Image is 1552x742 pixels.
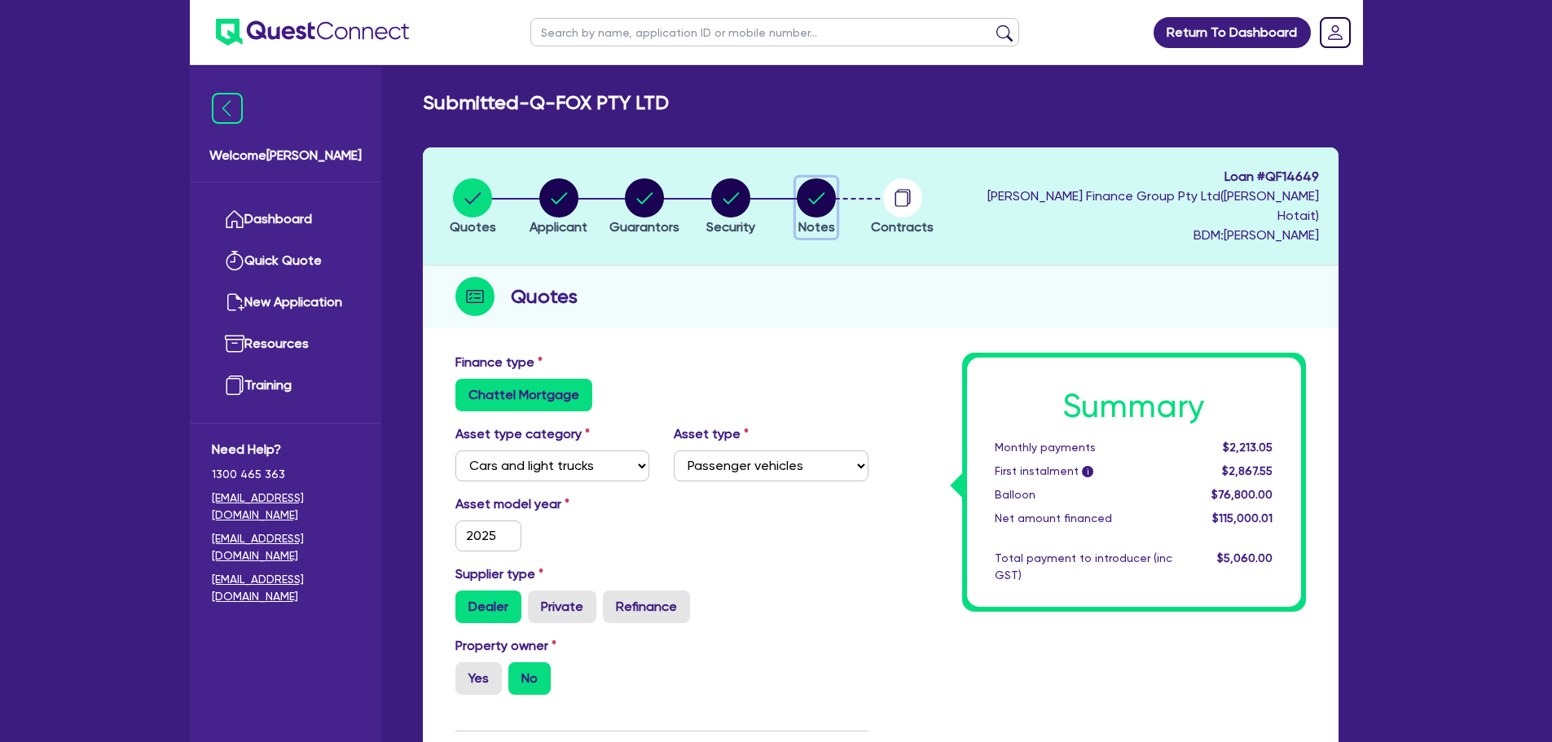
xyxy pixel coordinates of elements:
[1217,551,1273,564] span: $5,060.00
[212,199,359,240] a: Dashboard
[609,219,679,235] span: Guarantors
[1211,488,1273,501] span: $76,800.00
[1212,511,1273,525] span: $115,000.01
[443,494,662,514] label: Asset model year
[225,251,244,270] img: quick-quote
[529,178,588,238] button: Applicant
[455,379,592,411] label: Chattel Mortgage
[950,167,1319,187] span: Loan # QF14649
[609,178,680,238] button: Guarantors
[225,375,244,395] img: training
[950,226,1319,245] span: BDM: [PERSON_NAME]
[216,19,409,46] img: quest-connect-logo-blue
[449,178,497,238] button: Quotes
[423,91,669,115] h2: Submitted - Q-FOX PTY LTD
[706,219,755,235] span: Security
[796,178,837,238] button: Notes
[455,591,521,623] label: Dealer
[455,564,543,584] label: Supplier type
[983,550,1185,584] div: Total payment to introducer (inc GST)
[212,323,359,365] a: Resources
[212,365,359,406] a: Training
[455,636,556,656] label: Property owner
[455,424,590,444] label: Asset type category
[212,466,359,483] span: 1300 465 363
[706,178,756,238] button: Security
[530,219,587,235] span: Applicant
[603,591,690,623] label: Refinance
[983,463,1185,480] div: First instalment
[455,277,495,316] img: step-icon
[987,188,1319,223] span: [PERSON_NAME] Finance Group Pty Ltd ( [PERSON_NAME] Hotait )
[212,490,359,524] a: [EMAIL_ADDRESS][DOMAIN_NAME]
[450,219,496,235] span: Quotes
[225,334,244,353] img: resources
[212,571,359,605] a: [EMAIL_ADDRESS][DOMAIN_NAME]
[1082,466,1093,477] span: i
[212,93,243,124] img: icon-menu-close
[209,146,362,165] span: Welcome [PERSON_NAME]
[1314,11,1356,54] a: Dropdown toggle
[674,424,749,444] label: Asset type
[1222,464,1273,477] span: $2,867.55
[528,591,596,623] label: Private
[870,178,934,238] button: Contracts
[511,282,578,311] h2: Quotes
[212,440,359,459] span: Need Help?
[1223,441,1273,454] span: $2,213.05
[530,18,1019,46] input: Search by name, application ID or mobile number...
[983,486,1185,503] div: Balloon
[212,282,359,323] a: New Application
[455,662,502,695] label: Yes
[995,387,1273,426] h1: Summary
[871,219,934,235] span: Contracts
[508,662,551,695] label: No
[983,510,1185,527] div: Net amount financed
[225,292,244,312] img: new-application
[212,240,359,282] a: Quick Quote
[983,439,1185,456] div: Monthly payments
[1154,17,1311,48] a: Return To Dashboard
[455,353,543,372] label: Finance type
[798,219,835,235] span: Notes
[212,530,359,564] a: [EMAIL_ADDRESS][DOMAIN_NAME]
